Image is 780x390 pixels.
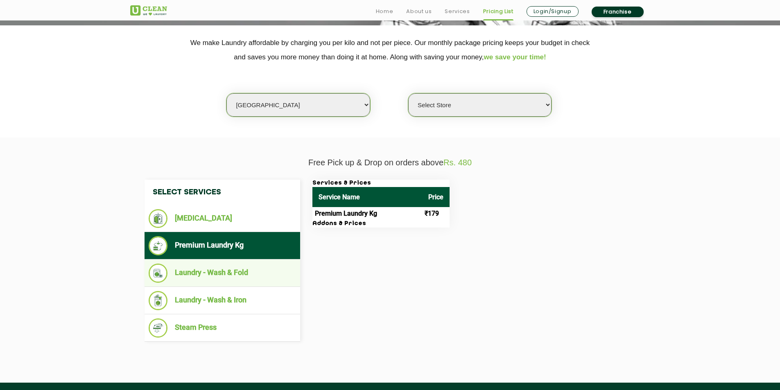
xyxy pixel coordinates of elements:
h3: Services & Prices [312,180,450,187]
li: Laundry - Wash & Iron [149,291,296,310]
td: Premium Laundry Kg [312,207,422,220]
td: ₹179 [422,207,450,220]
a: Franchise [592,7,644,17]
a: Login/Signup [527,6,579,17]
img: UClean Laundry and Dry Cleaning [130,5,167,16]
h3: Addons & Prices [312,220,450,228]
a: Home [376,7,393,16]
img: Laundry - Wash & Fold [149,264,168,283]
li: Steam Press [149,318,296,338]
span: we save your time! [484,53,546,61]
img: Premium Laundry Kg [149,236,168,255]
th: Price [422,187,450,207]
a: Pricing List [483,7,513,16]
a: Services [445,7,470,16]
img: Steam Press [149,318,168,338]
img: Laundry - Wash & Iron [149,291,168,310]
th: Service Name [312,187,422,207]
li: Premium Laundry Kg [149,236,296,255]
span: Rs. 480 [443,158,472,167]
li: Laundry - Wash & Fold [149,264,296,283]
p: Free Pick up & Drop on orders above [130,158,650,167]
img: Dry Cleaning [149,209,168,228]
a: About us [406,7,432,16]
p: We make Laundry affordable by charging you per kilo and not per piece. Our monthly package pricin... [130,36,650,64]
h4: Select Services [145,180,300,205]
li: [MEDICAL_DATA] [149,209,296,228]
